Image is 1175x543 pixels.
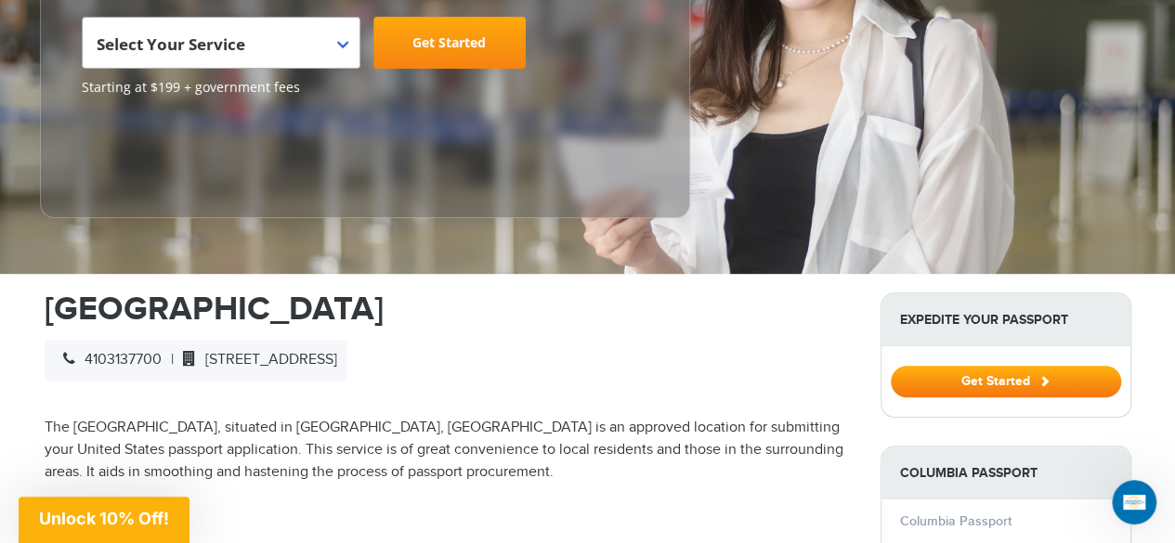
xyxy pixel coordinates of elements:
span: Starting at $199 + government fees [82,78,648,97]
h2: Processing Time [45,506,853,528]
h1: [GEOGRAPHIC_DATA] [45,292,853,326]
button: Get Started [891,366,1121,397]
span: Select Your Service [97,24,341,76]
iframe: Intercom live chat [1112,480,1156,524]
strong: Expedite Your Passport [881,293,1130,346]
span: Select Your Service [97,33,245,55]
div: Unlock 10% Off! [19,497,189,543]
a: Get Started [373,17,526,69]
iframe: Customer reviews powered by Trustpilot [82,106,221,199]
div: | [45,340,346,381]
strong: Columbia Passport [881,446,1130,499]
span: Select Your Service [82,17,360,69]
span: [STREET_ADDRESS] [174,351,337,368]
span: 4103137700 [54,351,162,368]
a: Get Started [891,373,1121,388]
p: The [GEOGRAPHIC_DATA], situated in [GEOGRAPHIC_DATA], [GEOGRAPHIC_DATA] is an approved location f... [45,417,853,484]
span: Unlock 10% Off! [39,509,169,528]
a: Columbia Passport [900,513,1012,529]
